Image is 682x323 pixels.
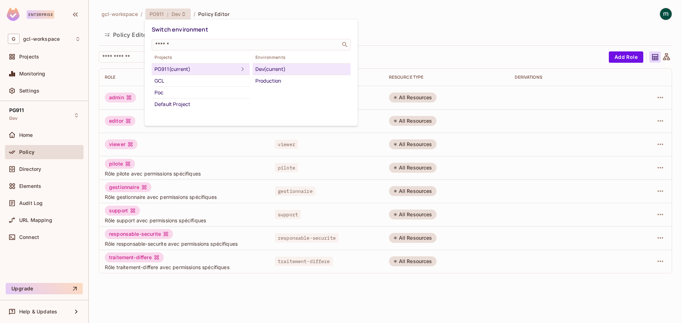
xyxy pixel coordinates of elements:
span: Environments [253,55,351,60]
div: GCL [155,77,247,85]
div: Dev (current) [255,65,348,73]
span: Switch environment [152,26,208,33]
div: PG911 (current) [155,65,238,73]
span: Projects [152,55,250,60]
div: Production [255,77,348,85]
div: Default Project [155,100,247,108]
div: Poc [155,88,247,97]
